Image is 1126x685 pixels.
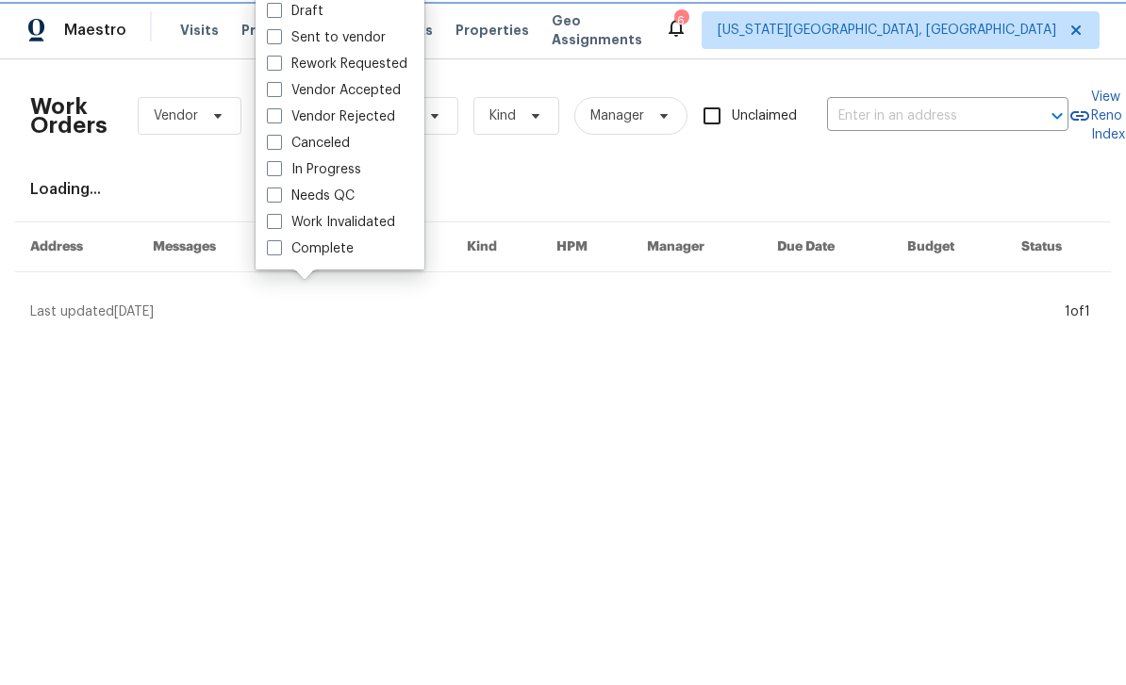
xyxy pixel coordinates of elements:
[138,222,276,272] th: Messages
[827,102,1016,131] input: Enter in an address
[267,81,401,100] label: Vendor Accepted
[1065,302,1090,321] div: 1 of 1
[267,213,395,232] label: Work Invalidated
[267,134,350,153] label: Canceled
[180,21,219,40] span: Visits
[114,305,154,318] span: [DATE]
[241,21,300,40] span: Projects
[30,180,1096,199] div: Loading...
[30,302,1059,321] div: Last updated
[267,187,355,205] label: Needs QC
[64,21,126,40] span: Maestro
[267,2,323,21] label: Draft
[674,11,687,30] div: 6
[1044,103,1070,129] button: Open
[15,222,138,272] th: Address
[30,97,108,135] h2: Work Orders
[762,222,892,272] th: Due Date
[267,160,361,179] label: In Progress
[489,106,516,125] span: Kind
[632,222,762,272] th: Manager
[452,222,541,272] th: Kind
[732,106,797,126] span: Unclaimed
[267,28,386,47] label: Sent to vendor
[892,222,1006,272] th: Budget
[590,106,644,125] span: Manager
[267,239,354,258] label: Complete
[552,11,642,49] span: Geo Assignments
[1068,88,1125,144] a: View Reno Index
[455,21,529,40] span: Properties
[267,107,395,126] label: Vendor Rejected
[1006,222,1111,272] th: Status
[718,21,1056,40] span: [US_STATE][GEOGRAPHIC_DATA], [GEOGRAPHIC_DATA]
[154,106,198,125] span: Vendor
[267,55,407,73] label: Rework Requested
[541,222,632,272] th: HPM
